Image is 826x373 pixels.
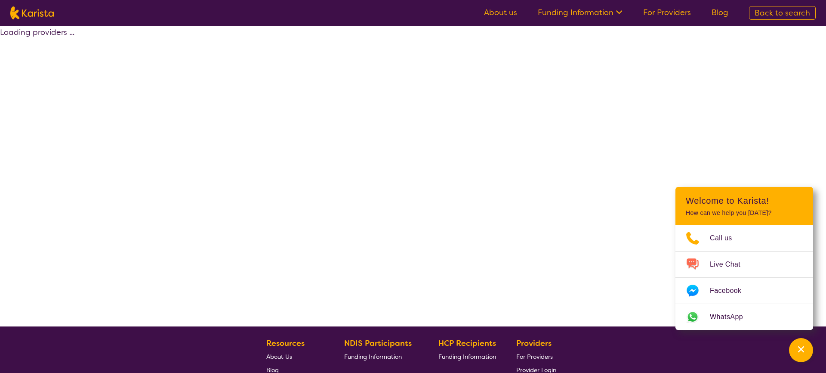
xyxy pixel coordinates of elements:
[686,196,803,206] h2: Welcome to Karista!
[675,304,813,330] a: Web link opens in a new tab.
[686,209,803,217] p: How can we help you [DATE]?
[516,353,553,361] span: For Providers
[710,311,753,323] span: WhatsApp
[675,225,813,330] ul: Choose channel
[438,353,496,361] span: Funding Information
[344,338,412,348] b: NDIS Participants
[710,284,752,297] span: Facebook
[344,350,418,363] a: Funding Information
[516,350,556,363] a: For Providers
[712,7,728,18] a: Blog
[438,350,496,363] a: Funding Information
[710,232,743,245] span: Call us
[789,338,813,362] button: Channel Menu
[266,338,305,348] b: Resources
[643,7,691,18] a: For Providers
[755,8,810,18] span: Back to search
[710,258,751,271] span: Live Chat
[516,338,552,348] b: Providers
[344,353,402,361] span: Funding Information
[484,7,517,18] a: About us
[438,338,496,348] b: HCP Recipients
[675,187,813,330] div: Channel Menu
[10,6,54,19] img: Karista logo
[266,350,324,363] a: About Us
[749,6,816,20] a: Back to search
[266,353,292,361] span: About Us
[538,7,623,18] a: Funding Information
